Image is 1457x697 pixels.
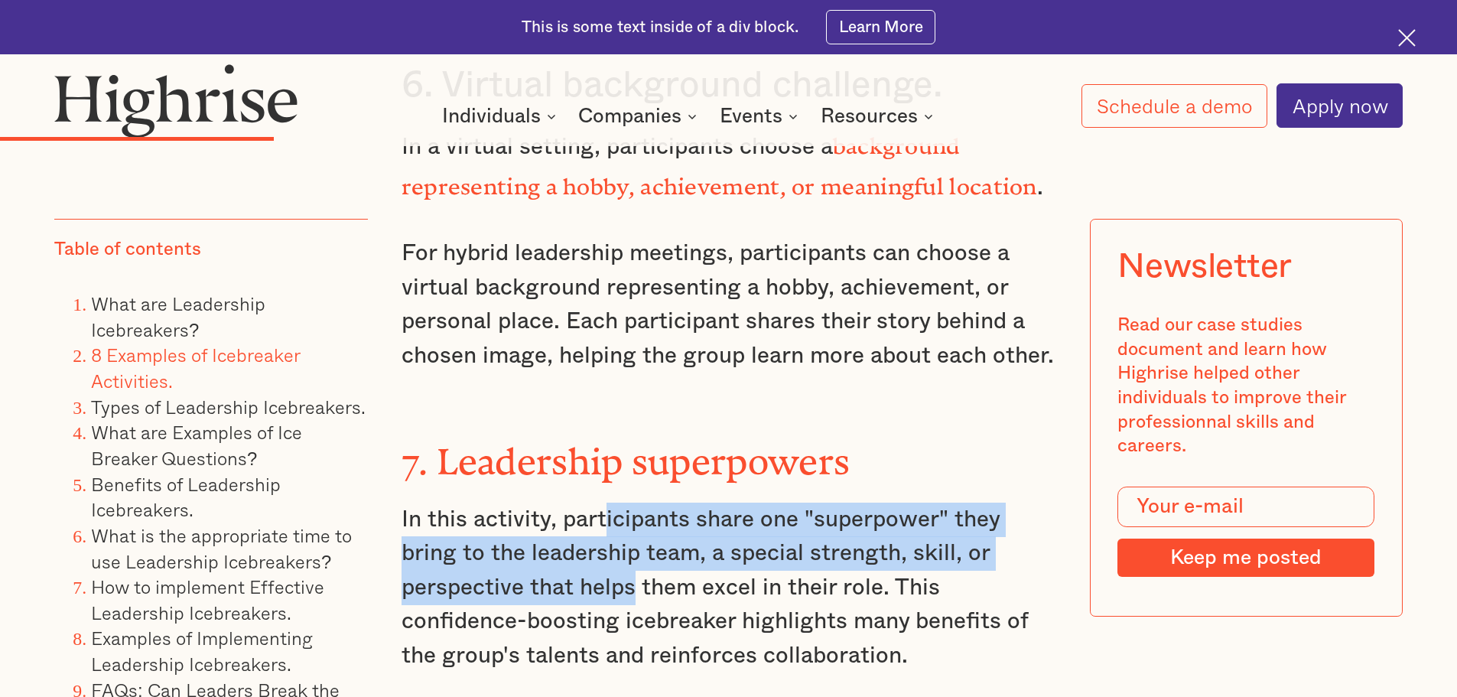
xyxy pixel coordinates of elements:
[442,107,541,125] div: Individuals
[402,236,1056,373] p: For hybrid leadership meetings, participants can choose a virtual background representing a hobby...
[1081,84,1268,128] a: Schedule a demo
[720,107,802,125] div: Events
[91,572,324,627] a: How to implement Effective Leadership Icebreakers.
[578,107,701,125] div: Companies
[442,107,561,125] div: Individuals
[91,521,352,575] a: What is the appropriate time to use Leadership Icebreakers?
[402,124,1056,204] p: In a virtual setting, participants choose a .
[1117,487,1374,528] input: Your e-mail
[1277,83,1403,128] a: Apply now
[54,238,201,262] div: Table of contents
[821,107,918,125] div: Resources
[91,392,366,421] a: Types of Leadership Icebreakers.
[91,470,281,524] a: Benefits of Leadership Icebreakers.
[522,17,798,38] div: This is some text inside of a div block.
[826,10,935,44] a: Learn More
[821,107,938,125] div: Resources
[1117,314,1374,459] div: Read our case studies document and learn how Highrise helped other individuals to improve their p...
[91,340,300,395] a: 8 Examples of Icebreaker Activities.
[578,107,681,125] div: Companies
[720,107,782,125] div: Events
[1117,539,1374,577] input: Keep me posted
[54,64,298,137] img: Highrise logo
[91,418,302,472] a: What are Examples of Ice Breaker Questions?
[1398,29,1416,47] img: Cross icon
[402,133,1037,188] strong: background representing a hobby, achievement, or meaningful location
[1117,246,1292,286] div: Newsletter
[91,624,313,678] a: Examples of Implementing Leadership Icebreakers.
[91,289,265,344] a: What are Leadership Icebreakers?
[1117,487,1374,577] form: Modal Form
[402,441,850,464] strong: 7. Leadership superpowers
[402,503,1056,673] p: In this activity, participants share one "superpower" they bring to the leadership team, a specia...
